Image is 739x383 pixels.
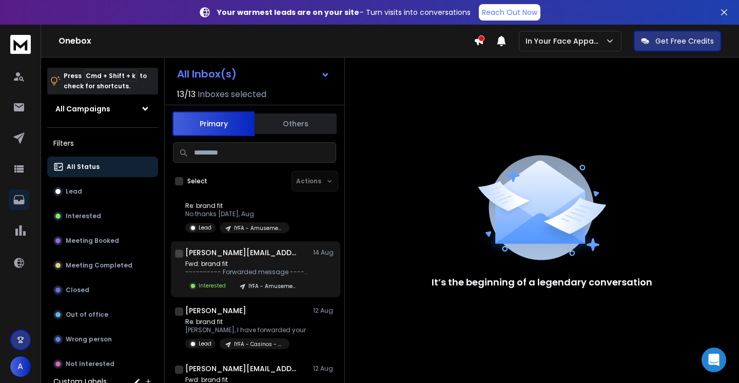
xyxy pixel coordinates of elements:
[199,340,211,348] p: Lead
[10,356,31,377] button: A
[479,4,540,21] a: Reach Out Now
[313,248,336,257] p: 14 Aug
[66,335,112,343] p: Wrong person
[59,35,474,47] h1: Onebox
[198,88,266,101] h3: Inboxes selected
[185,260,308,268] p: Fwd: brand fit
[66,187,82,196] p: Lead
[185,210,289,218] p: No thanks [DATE], Aug
[177,88,196,101] span: 13 / 13
[255,112,337,135] button: Others
[199,282,226,290] p: Interested
[66,360,114,368] p: Not Interested
[482,7,537,17] p: Reach Out Now
[10,35,31,54] img: logo
[47,304,158,325] button: Out of office
[55,104,110,114] h1: All Campaigns
[185,363,298,374] h1: [PERSON_NAME][EMAIL_ADDRESS][DOMAIN_NAME]
[432,275,652,290] p: It’s the beginning of a legendary conversation
[199,224,211,232] p: Lead
[169,64,338,84] button: All Inbox(s)
[67,163,100,171] p: All Status
[634,31,721,51] button: Get Free Credits
[185,202,289,210] p: Re: brand fit
[313,307,336,315] p: 12 Aug
[47,99,158,119] button: All Campaigns
[234,340,283,348] p: IYFA - Casinos - Lauren
[187,177,207,185] label: Select
[47,206,158,226] button: Interested
[66,212,101,220] p: Interested
[64,71,147,91] p: Press to check for shortcuts.
[185,305,246,316] h1: [PERSON_NAME]
[47,231,158,251] button: Meeting Booked
[47,136,158,150] h3: Filters
[66,261,132,270] p: Meeting Completed
[84,70,137,82] span: Cmd + Shift + k
[47,354,158,374] button: Not Interested
[172,111,255,136] button: Primary
[47,280,158,300] button: Closed
[47,329,158,350] button: Wrong person
[655,36,714,46] p: Get Free Credits
[185,318,306,326] p: Re: brand fit
[248,282,298,290] p: IYFA - Amusement Parks and Venues - Lauren
[217,7,359,17] strong: Your warmest leads are on your site
[185,326,306,334] p: [PERSON_NAME], I have forwarded your
[185,268,308,276] p: ---------- Forwarded message --------- From: Kal
[313,365,336,373] p: 12 Aug
[47,255,158,276] button: Meeting Completed
[66,286,89,294] p: Closed
[217,7,471,17] p: – Turn visits into conversations
[702,348,726,372] div: Open Intercom Messenger
[234,224,283,232] p: IYFA - Amusement Parks and Venues - Lauren
[66,237,119,245] p: Meeting Booked
[47,157,158,177] button: All Status
[177,69,237,79] h1: All Inbox(s)
[66,311,108,319] p: Out of office
[47,181,158,202] button: Lead
[185,247,298,258] h1: [PERSON_NAME][EMAIL_ADDRESS][DOMAIN_NAME]
[526,36,605,46] p: In Your Face Apparel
